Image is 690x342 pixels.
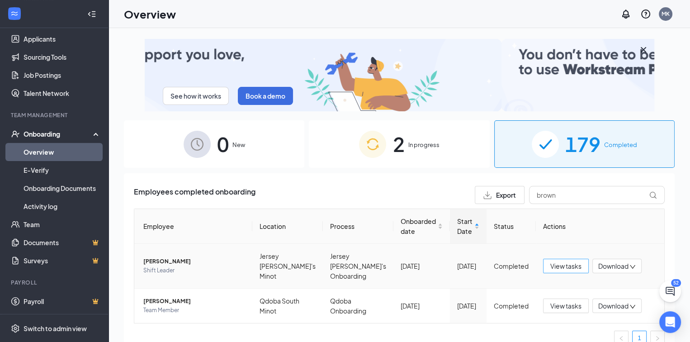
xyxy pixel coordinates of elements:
td: Qdoba South Minot [252,289,323,323]
span: 2 [392,128,404,160]
svg: WorkstreamLogo [10,9,19,18]
div: Completed [494,301,529,311]
a: Talent Network [24,84,101,102]
span: View tasks [550,301,581,311]
svg: ChatActive [665,286,676,297]
span: Completed [604,140,637,149]
span: Employees completed onboarding [134,186,255,204]
button: Export [475,186,525,204]
th: Location [252,209,323,244]
button: View tasks [543,299,589,313]
h1: Overview [124,6,176,22]
div: 52 [671,279,681,287]
div: [DATE] [401,301,443,311]
span: down [629,264,636,270]
span: Start Date [457,216,473,236]
span: Team Member [143,306,245,315]
a: DocumentsCrown [24,233,101,252]
th: Status [487,209,536,244]
span: 0 [217,128,229,160]
span: Onboarded date [401,216,436,236]
td: Qdoba Onboarding [323,289,393,323]
td: Jersey [PERSON_NAME]'s Minot [252,244,323,289]
span: 179 [565,128,600,160]
input: Search by Name, Job Posting, or Process [529,186,665,204]
span: right [655,336,660,341]
svg: Settings [11,324,20,333]
span: Download [598,261,629,271]
span: Download [598,301,629,311]
th: Process [323,209,393,244]
div: Switch to admin view [24,324,87,333]
span: New [232,140,245,149]
span: down [629,304,636,310]
div: Team Management [11,111,99,119]
th: Onboarded date [393,209,450,244]
button: Book a demo [238,87,293,105]
a: Activity log [24,197,101,215]
img: payroll-small.gif [145,39,654,111]
svg: QuestionInfo [640,9,651,19]
button: ChatActive [659,280,681,302]
span: [PERSON_NAME] [143,257,245,266]
a: Onboarding Documents [24,179,101,197]
span: Export [496,192,516,198]
a: Sourcing Tools [24,48,101,66]
a: Team [24,215,101,233]
a: Applicants [24,30,101,48]
div: MK [662,10,670,18]
div: [DATE] [457,301,479,311]
span: left [619,336,624,341]
td: Jersey [PERSON_NAME]'s Onboarding [323,244,393,289]
a: Job Postings [24,66,101,84]
a: E-Verify [24,161,101,179]
span: [PERSON_NAME] [143,297,245,306]
div: [DATE] [401,261,443,271]
svg: Cross [638,44,649,55]
div: Open Intercom Messenger [659,311,681,333]
th: Employee [134,209,252,244]
svg: Collapse [87,9,96,19]
th: Actions [536,209,664,244]
div: Completed [494,261,529,271]
span: In progress [408,140,439,149]
svg: Notifications [620,9,631,19]
a: PayrollCrown [24,292,101,310]
button: View tasks [543,259,589,273]
button: See how it works [163,87,229,105]
svg: UserCheck [11,129,20,138]
span: View tasks [550,261,581,271]
div: Payroll [11,279,99,286]
div: Onboarding [24,129,93,138]
span: Shift Leader [143,266,245,275]
a: SurveysCrown [24,252,101,270]
div: [DATE] [457,261,479,271]
a: Overview [24,143,101,161]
